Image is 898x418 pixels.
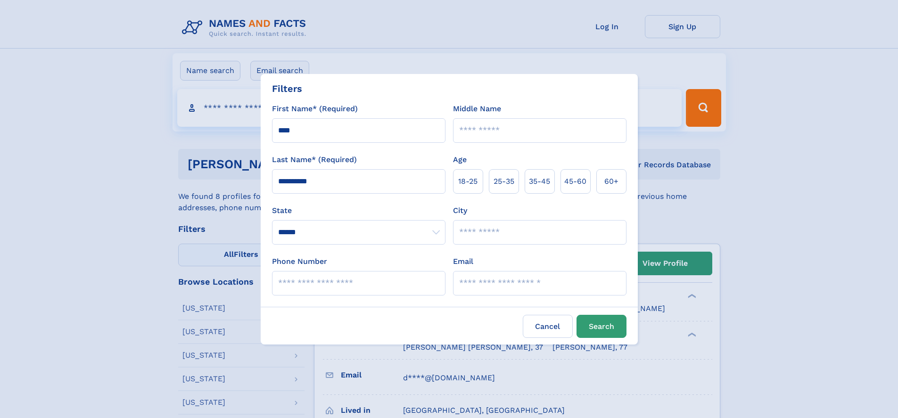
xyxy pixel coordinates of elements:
[453,205,467,216] label: City
[529,176,550,187] span: 35‑45
[523,315,573,338] label: Cancel
[577,315,626,338] button: Search
[272,205,445,216] label: State
[564,176,586,187] span: 45‑60
[453,103,501,115] label: Middle Name
[453,154,467,165] label: Age
[272,256,327,267] label: Phone Number
[272,82,302,96] div: Filters
[604,176,618,187] span: 60+
[458,176,478,187] span: 18‑25
[453,256,473,267] label: Email
[494,176,514,187] span: 25‑35
[272,103,358,115] label: First Name* (Required)
[272,154,357,165] label: Last Name* (Required)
